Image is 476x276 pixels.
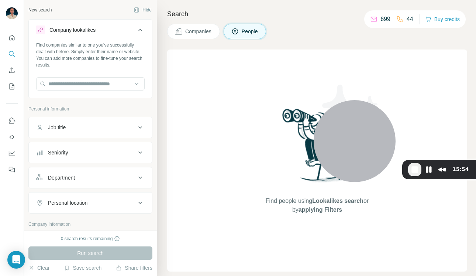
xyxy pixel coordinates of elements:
button: Buy credits [425,14,460,24]
img: Surfe Illustration - Woman searching with binoculars [279,107,356,189]
p: 44 [407,15,413,24]
img: Surfe Illustration - Stars [317,79,384,146]
button: Clear [28,264,49,272]
p: 699 [380,15,390,24]
button: Personal location [29,194,152,212]
button: Company lookalikes [29,21,152,42]
div: Company lookalikes [49,26,96,34]
div: Personal location [48,199,87,207]
div: Find companies similar to one you've successfully dealt with before. Simply enter their name or w... [36,42,145,68]
div: Open Intercom Messenger [7,251,25,269]
button: Job title [29,119,152,136]
p: Company information [28,221,152,228]
button: My lists [6,80,18,93]
button: Share filters [116,264,152,272]
button: Use Surfe on LinkedIn [6,114,18,127]
button: Quick start [6,31,18,44]
span: Find people using or by [258,197,376,214]
button: Seniority [29,144,152,161]
button: Save search [64,264,101,272]
div: 0 search results remaining [61,235,120,242]
button: Enrich CSV [6,64,18,77]
button: Feedback [6,163,18,176]
span: Lookalikes search [312,198,363,204]
div: Job title [48,124,66,131]
div: New search [28,7,52,13]
div: Seniority [48,149,68,156]
p: Personal information [28,106,152,112]
button: Dashboard [6,147,18,160]
img: Avatar [6,7,18,19]
button: Use Surfe API [6,130,18,144]
span: applying Filters [299,207,342,213]
div: Department [48,174,75,181]
button: Department [29,169,152,187]
span: Companies [185,28,212,35]
h4: Search [167,9,467,19]
button: Hide [128,4,157,16]
span: People [242,28,259,35]
button: Search [6,47,18,61]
